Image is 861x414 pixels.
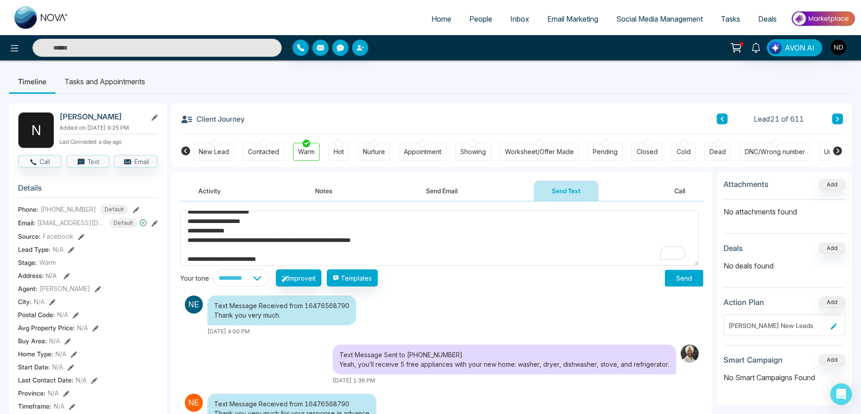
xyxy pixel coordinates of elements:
div: Text Message Received from 16476568790 Thank you very much. [207,296,356,325]
img: Sender [185,296,203,314]
h2: [PERSON_NAME] [60,112,143,121]
a: Social Media Management [607,10,712,27]
span: Address: [18,271,57,280]
span: N/A [46,272,57,279]
textarea: To enrich screen reader interactions, please activate Accessibility in Grammarly extension settings [180,210,699,266]
a: People [460,10,501,27]
div: N [18,112,54,148]
button: Add [819,179,845,190]
h3: Attachments [724,180,769,189]
div: Contacted [248,147,279,156]
span: [PHONE_NUMBER] [41,205,96,214]
div: Warm [298,147,315,156]
button: AVON AI [767,39,822,56]
span: Lead Type: [18,245,50,254]
span: City : [18,297,32,306]
div: Appointment [404,147,441,156]
span: Deals [758,14,777,23]
a: Inbox [501,10,538,27]
button: Add [819,297,845,308]
span: Stage: [18,258,37,267]
span: Province : [18,388,46,398]
span: Last Contact Date : [18,375,73,385]
div: Showing [460,147,486,156]
div: Unspecified [824,147,860,156]
button: Add [819,243,845,254]
span: Facebook [43,232,73,241]
button: Email [114,155,158,168]
a: Tasks [712,10,749,27]
span: Buy Area : [18,336,47,346]
img: Market-place.gif [790,9,856,29]
img: Lead Flow [769,41,782,54]
span: People [469,14,492,23]
span: N/A [54,401,64,411]
span: N/A [34,297,45,306]
span: Default [100,205,128,214]
h3: Action Plan [724,298,764,307]
p: Last Connected: a day ago [60,136,158,146]
span: Home [431,14,451,23]
div: DNC/Wrong number [745,147,805,156]
div: Open Intercom Messenger [830,383,852,405]
p: Added on [DATE] 9:25 PM [60,124,158,132]
div: [DATE] 4:00 PM [207,328,356,336]
img: Sender [681,345,699,363]
span: Email: [18,218,35,227]
span: Source: [18,232,41,241]
span: Start Date : [18,362,50,372]
span: Postal Code : [18,310,55,319]
span: Email Marketing [547,14,598,23]
span: N/A [52,362,63,372]
span: N/A [76,375,87,385]
span: Default [109,218,137,228]
span: Social Media Management [616,14,703,23]
button: Call [18,155,62,168]
h3: Smart Campaign [724,355,783,364]
div: Hot [334,147,344,156]
span: AVON AI [785,42,815,53]
span: N/A [77,323,88,332]
span: N/A [53,245,64,254]
button: Activity [180,181,239,201]
span: Lead 21 of 611 [754,114,804,124]
span: N/A [48,388,59,398]
div: [PERSON_NAME] New Leads [728,321,827,330]
li: Timeline [9,69,55,94]
span: N/A [57,310,68,319]
div: Dead [710,147,726,156]
button: Text [66,155,110,168]
span: [PERSON_NAME] [40,284,90,293]
div: Nurture [363,147,385,156]
a: Email Marketing [538,10,607,27]
span: Agent: [18,284,37,293]
div: Text Message Sent to [PHONE_NUMBER] Yeah, you’ll receive 5 free appliances with your new home: wa... [333,345,676,374]
div: Pending [593,147,618,156]
span: Add [819,180,845,188]
button: Notes [297,181,350,201]
a: Home [422,10,460,27]
h3: Deals [724,244,743,253]
img: Sender [185,394,203,412]
span: Warm [39,258,56,267]
p: No deals found [724,260,845,271]
span: Home Type : [18,349,53,359]
span: [EMAIL_ADDRESS][DOMAIN_NAME] [37,218,105,227]
button: Send [665,270,703,287]
span: Tasks [721,14,740,23]
div: Worksheet/Offer Made [505,147,574,156]
img: Nova CRM Logo [14,6,69,29]
span: Avg Property Price : [18,323,75,332]
li: Tasks and Appointments [55,69,154,94]
span: Phone: [18,205,38,214]
p: No attachments found [724,200,845,217]
button: Add [819,355,845,365]
span: Inbox [510,14,529,23]
h3: Details [18,183,158,197]
img: User Avatar [831,40,846,55]
div: Closed [637,147,658,156]
button: Send Email [408,181,476,201]
span: N/A [55,349,66,359]
div: Cold [677,147,691,156]
p: No Smart Campaigns Found [724,372,845,383]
